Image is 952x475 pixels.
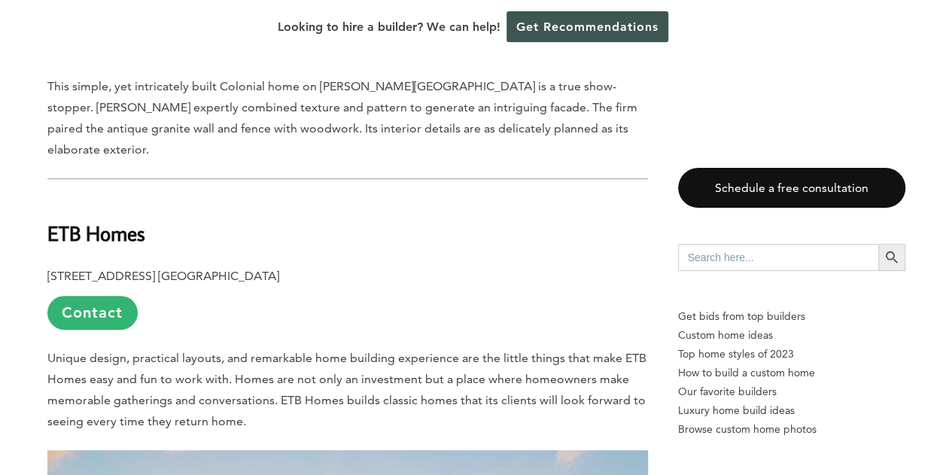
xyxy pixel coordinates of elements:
[47,296,138,330] a: Contact
[678,307,905,326] p: Get bids from top builders
[47,100,637,135] span: [PERSON_NAME] expertly combined texture and pattern to generate an intriguing facade. The firm pa...
[678,364,905,382] a: How to build a custom home
[47,351,646,386] span: Unique design, practical layouts, and remarkable home building experience are the little things t...
[47,79,616,114] span: This simple, yet intricately built Colonial home on [PERSON_NAME][GEOGRAPHIC_DATA] is a true show...
[678,345,905,364] a: Top home styles of 2023
[678,244,878,271] input: Search here...
[47,121,628,157] span: Its interior details are as delicately planned as its elaborate exterior.
[678,326,905,345] a: Custom home ideas
[884,249,900,266] svg: Search
[663,367,934,457] iframe: Drift Widget Chat Controller
[47,266,648,330] p: [STREET_ADDRESS] [GEOGRAPHIC_DATA]
[47,220,145,246] b: ETB Homes
[506,11,668,42] a: Get Recommendations
[47,372,646,428] span: Homes are not only an investment but a place where homeowners make memorable gatherings and conve...
[678,168,905,208] a: Schedule a free consultation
